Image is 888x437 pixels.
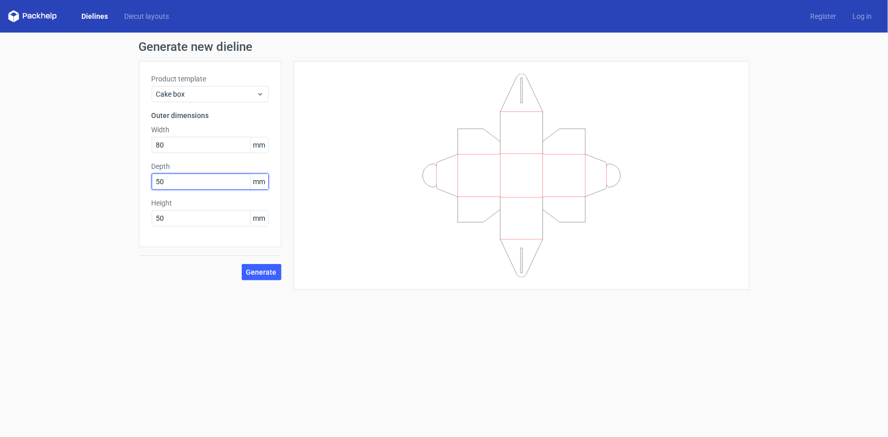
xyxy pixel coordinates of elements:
[242,264,281,280] button: Generate
[152,198,269,208] label: Height
[250,211,268,226] span: mm
[73,11,116,21] a: Dielines
[152,74,269,84] label: Product template
[152,161,269,171] label: Depth
[139,41,750,53] h1: Generate new dieline
[152,110,269,121] h3: Outer dimensions
[250,137,268,153] span: mm
[844,11,880,21] a: Log in
[802,11,844,21] a: Register
[250,174,268,189] span: mm
[116,11,177,21] a: Diecut layouts
[152,125,269,135] label: Width
[156,89,256,99] span: Cake box
[246,269,277,276] span: Generate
